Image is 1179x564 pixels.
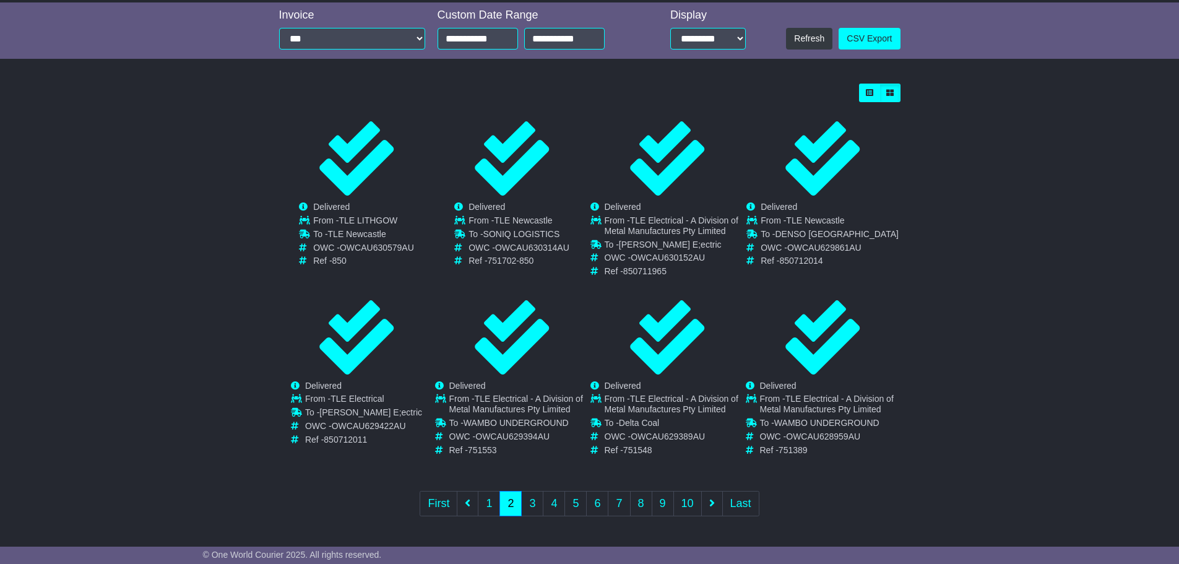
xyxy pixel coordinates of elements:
[319,407,422,417] span: [PERSON_NAME] E;ectric
[760,381,797,391] span: Delivered
[775,229,898,239] span: DENSO [GEOGRAPHIC_DATA]
[630,491,652,516] a: 8
[760,445,900,456] td: Ref -
[605,202,641,212] span: Delivered
[328,229,386,239] span: TLE Newcastle
[313,215,414,229] td: From -
[488,256,534,266] span: 751702-850
[469,243,569,256] td: OWC -
[332,256,347,266] span: 850
[332,421,406,431] span: OWCAU629422AU
[779,445,808,455] span: 751389
[760,432,900,445] td: OWC -
[469,256,569,266] td: Ref -
[619,240,722,249] span: [PERSON_NAME] E;ectric
[631,432,705,441] span: OWCAU629389AU
[469,202,505,212] span: Delivered
[279,9,425,22] div: Invoice
[761,202,797,212] span: Delivered
[305,435,422,445] td: Ref -
[468,445,497,455] span: 751553
[605,445,745,456] td: Ref -
[760,418,900,432] td: To -
[623,266,667,276] span: 850711965
[313,256,414,266] td: Ref -
[605,215,745,240] td: From -
[449,381,486,391] span: Delivered
[339,215,397,225] span: TLE LITHGOW
[761,229,899,243] td: To -
[305,421,422,435] td: OWC -
[464,418,569,428] span: WAMBO UNDERGROUND
[605,215,738,236] span: TLE Electrical - A Division of Metal Manufactures Pty Limited
[475,432,550,441] span: OWCAU629394AU
[469,215,569,229] td: From -
[495,243,569,253] span: OWCAU630314AU
[449,445,589,456] td: Ref -
[330,394,384,404] span: TLE Electrical
[313,202,350,212] span: Delivered
[449,432,589,445] td: OWC -
[499,491,522,516] a: 2
[324,435,367,445] span: 850712011
[449,418,589,432] td: To -
[449,394,589,418] td: From -
[631,253,705,262] span: OWCAU630152AU
[305,407,422,421] td: To -
[305,381,342,391] span: Delivered
[652,491,674,516] a: 9
[670,9,746,22] div: Display
[478,491,500,516] a: 1
[619,418,659,428] span: Delta Coal
[449,394,583,414] span: TLE Electrical - A Division of Metal Manufactures Pty Limited
[340,243,414,253] span: OWCAU630579AU
[313,243,414,256] td: OWC -
[605,381,641,391] span: Delivered
[787,243,862,253] span: OWCAU629861AU
[722,491,759,516] a: Last
[605,394,745,418] td: From -
[420,491,457,516] a: First
[761,215,899,229] td: From -
[605,266,745,277] td: Ref -
[494,215,552,225] span: TLE Newcastle
[760,394,894,414] span: TLE Electrical - A Division of Metal Manufactures Pty Limited
[564,491,587,516] a: 5
[623,445,652,455] span: 751548
[760,394,900,418] td: From -
[786,28,832,50] button: Refresh
[605,418,745,432] td: To -
[605,253,745,266] td: OWC -
[438,9,636,22] div: Custom Date Range
[774,418,879,428] span: WAMBO UNDERGROUND
[839,28,900,50] a: CSV Export
[673,491,702,516] a: 10
[605,394,738,414] span: TLE Electrical - A Division of Metal Manufactures Pty Limited
[543,491,565,516] a: 4
[605,432,745,445] td: OWC -
[203,550,382,560] span: © One World Courier 2025. All rights reserved.
[469,229,569,243] td: To -
[786,432,860,441] span: OWCAU628959AU
[521,491,543,516] a: 3
[586,491,608,516] a: 6
[761,243,899,256] td: OWC -
[313,229,414,243] td: To -
[761,256,899,266] td: Ref -
[483,229,560,239] span: SONIQ LOGISTICS
[608,491,630,516] a: 7
[779,256,823,266] span: 850712014
[605,240,745,253] td: To -
[786,215,844,225] span: TLE Newcastle
[305,394,422,407] td: From -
